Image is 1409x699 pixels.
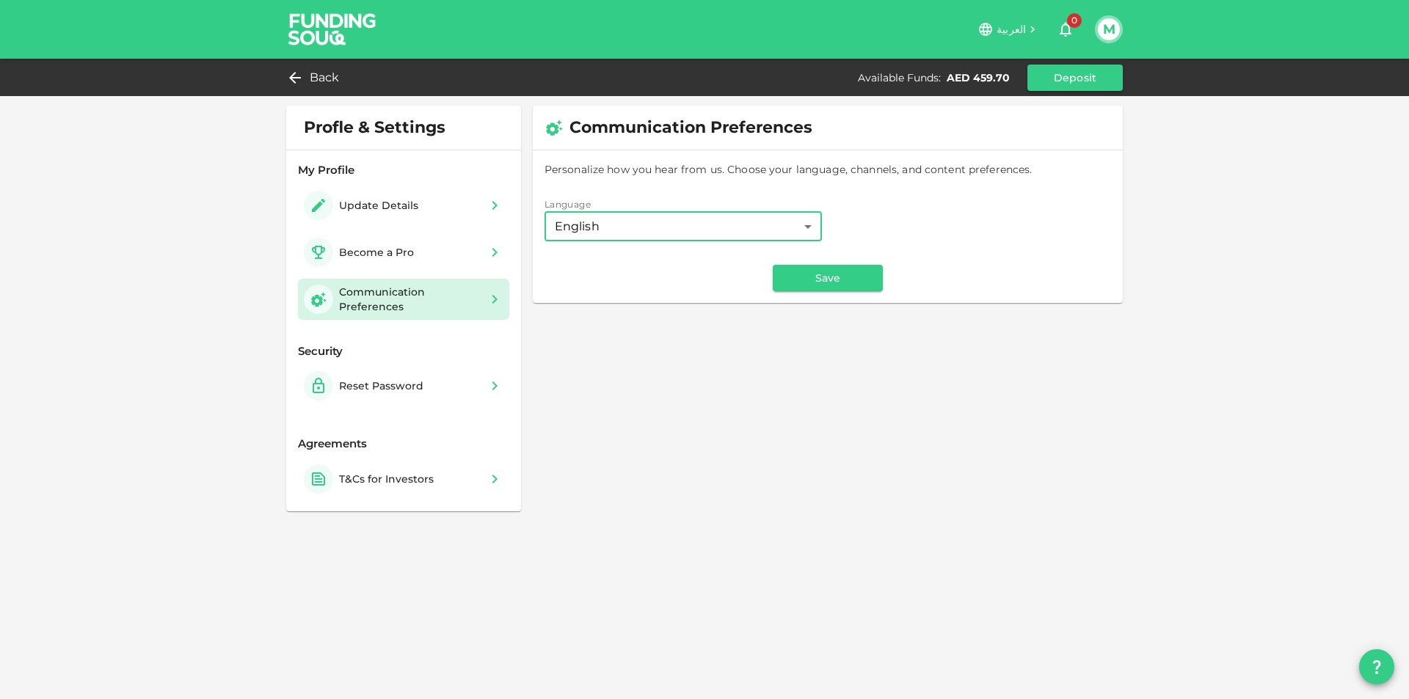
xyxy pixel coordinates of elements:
div: AED 459.70 [947,70,1010,85]
button: question [1359,649,1394,684]
div: Communication Preferences [339,285,480,314]
div: Update Details [339,198,418,213]
div: Become a Pro [339,245,414,260]
span: Language [545,199,591,210]
span: Personalize how you hear from us. Choose your language, channels, and content preferences. [545,162,1111,177]
span: Back [310,67,340,88]
button: Deposit [1027,65,1123,91]
button: Save [773,265,883,291]
button: M [1098,18,1120,40]
div: Available Funds : [858,70,941,85]
span: 0 [1067,13,1082,28]
div: preferedLanguage [545,212,822,241]
div: Security [298,343,509,360]
div: T&Cs for Investors [339,472,434,486]
div: My Profile [298,162,509,179]
span: العربية [997,23,1026,36]
span: Communication Preferences [569,117,812,138]
div: Reset Password [339,378,423,393]
div: Agreements [298,436,509,453]
button: 0 [1051,15,1080,44]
